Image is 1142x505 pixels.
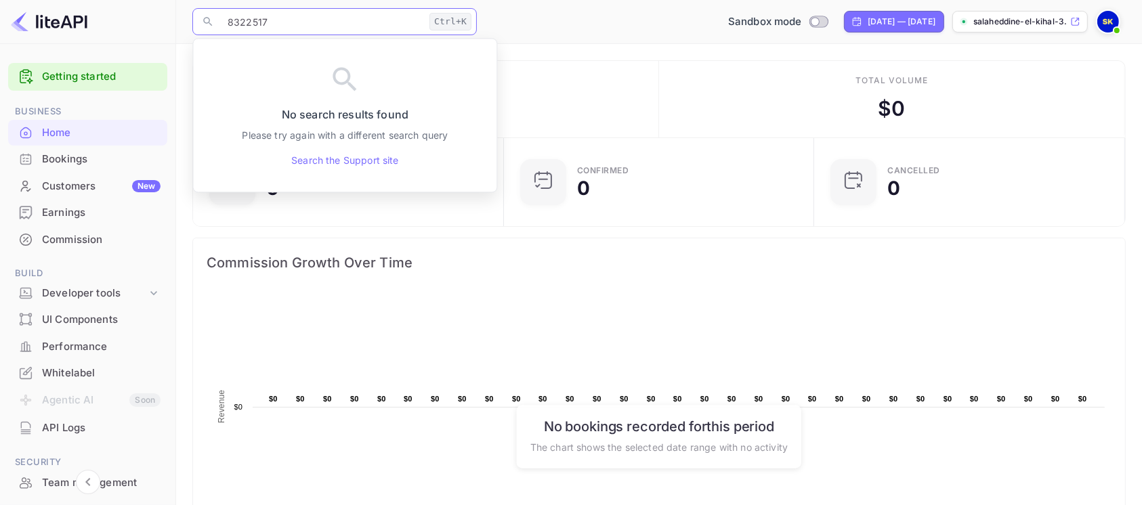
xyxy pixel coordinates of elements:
text: $0 [350,395,359,403]
div: Performance [8,334,167,360]
text: $0 [234,403,242,411]
text: $0 [970,395,979,403]
div: Performance [42,339,161,355]
h6: No bookings recorded for this period [530,418,788,435]
a: Search the Support site [291,153,398,167]
div: Whitelabel [8,360,167,387]
text: $0 [1051,395,1060,403]
span: Security [8,455,167,470]
div: Earnings [8,200,167,226]
text: $0 [647,395,656,403]
span: Sandbox mode [728,14,802,30]
span: Business [8,104,167,119]
button: Collapse navigation [76,470,100,494]
div: Home [8,120,167,146]
text: $0 [673,395,682,403]
a: API Logs [8,415,167,440]
div: API Logs [8,415,167,441]
text: $0 [700,395,709,403]
text: $0 [916,395,925,403]
text: $0 [944,395,952,403]
text: $0 [782,395,790,403]
text: $0 [755,395,763,403]
text: $0 [404,395,413,403]
div: 0 [577,179,590,198]
div: Commission [8,227,167,253]
text: $0 [512,395,521,403]
img: Salaheddine El Kihal [1097,11,1119,32]
text: $0 [593,395,601,403]
text: $0 [889,395,898,403]
img: LiteAPI logo [11,11,87,32]
div: Home [42,125,161,141]
text: $0 [862,395,871,403]
div: Commission [42,232,161,248]
text: $0 [566,395,574,403]
text: $0 [620,395,629,403]
div: Team management [8,470,167,496]
div: Developer tools [42,286,147,301]
div: Total volume [855,74,928,87]
text: $0 [538,395,547,403]
text: $0 [1024,395,1033,403]
a: Bookings [8,146,167,171]
div: Developer tools [8,282,167,305]
text: $0 [458,395,467,403]
div: Bookings [42,152,161,167]
input: Search (e.g. bookings, documentation) [219,8,424,35]
p: Please try again with a different search query [242,128,448,142]
div: UI Components [42,312,161,328]
div: Getting started [8,63,167,91]
div: 0 [887,179,900,198]
a: CustomersNew [8,173,167,198]
div: Whitelabel [42,366,161,381]
div: CustomersNew [8,173,167,200]
span: Commission Growth Over Time [207,252,1112,273]
a: Earnings [8,200,167,225]
div: Bookings [8,146,167,173]
p: The chart shows the selected date range with no activity [530,440,788,454]
text: $0 [296,395,305,403]
div: [DATE] — [DATE] [868,16,935,28]
div: UI Components [8,307,167,333]
p: salaheddine-el-kihal-3... [973,16,1067,28]
div: Switch to Production mode [723,14,833,30]
text: $0 [997,395,1006,403]
div: Customers [42,179,161,194]
a: UI Components [8,307,167,332]
div: Earnings [42,205,161,221]
text: $0 [377,395,386,403]
a: Home [8,120,167,145]
text: $0 [727,395,736,403]
div: Team management [42,475,161,491]
text: $0 [323,395,332,403]
div: API Logs [42,420,161,436]
text: $0 [835,395,844,403]
a: Performance [8,334,167,359]
text: $0 [1078,395,1087,403]
div: Confirmed [577,167,629,175]
p: No search results found [282,106,408,123]
text: $0 [485,395,494,403]
a: Getting started [42,69,161,85]
text: Revenue [217,390,226,423]
text: $0 [808,395,817,403]
text: $0 [269,395,278,403]
span: Build [8,266,167,281]
div: CANCELLED [887,167,940,175]
div: Click to change the date range period [844,11,944,32]
div: 0 [266,179,279,198]
a: Team management [8,470,167,495]
div: New [132,180,161,192]
div: $ 0 [878,93,905,124]
a: Whitelabel [8,360,167,385]
div: Ctrl+K [429,13,471,30]
text: $0 [431,395,440,403]
a: Commission [8,227,167,252]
